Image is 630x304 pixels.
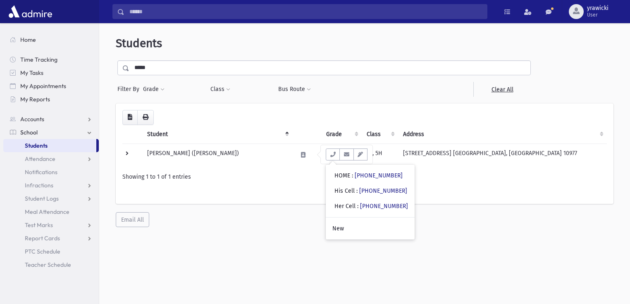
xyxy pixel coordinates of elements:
[3,126,99,139] a: School
[3,232,99,245] a: Report Cards
[20,115,44,123] span: Accounts
[321,144,362,166] td: 5
[25,221,53,229] span: Test Marks
[122,172,607,181] div: Showing 1 to 1 of 1 entries
[3,258,99,271] a: Teacher Schedule
[20,69,43,77] span: My Tasks
[473,82,531,97] a: Clear All
[25,155,55,163] span: Attendance
[3,152,99,165] a: Attendance
[124,4,487,19] input: Search
[20,82,66,90] span: My Appointments
[25,168,57,176] span: Notifications
[352,172,353,179] span: :
[116,212,149,227] button: Email All
[360,203,408,210] a: [PHONE_NUMBER]
[20,129,38,136] span: School
[25,248,60,255] span: PTC Schedule
[20,96,50,103] span: My Reports
[3,245,99,258] a: PTC Schedule
[398,125,607,144] th: Address: activate to sort column ascending
[25,142,48,149] span: Students
[321,125,362,144] th: Grade: activate to sort column ascending
[353,148,367,160] button: Email Templates
[7,3,54,20] img: AdmirePro
[25,208,69,215] span: Meal Attendance
[25,261,71,268] span: Teacher Schedule
[334,187,407,195] div: His Cell
[362,125,398,144] th: Class: activate to sort column ascending
[143,82,165,97] button: Grade
[334,171,403,180] div: HOME
[117,85,143,93] span: Filter By
[3,218,99,232] a: Test Marks
[3,139,96,152] a: Students
[3,79,99,93] a: My Appointments
[142,144,292,166] td: [PERSON_NAME] ([PERSON_NAME])
[210,82,231,97] button: Class
[356,187,358,194] span: :
[359,187,407,194] a: [PHONE_NUMBER]
[357,203,358,210] span: :
[3,205,99,218] a: Meal Attendance
[20,56,57,63] span: Time Tracking
[25,235,60,242] span: Report Cards
[334,202,408,211] div: Her Cell
[20,36,36,43] span: Home
[3,93,99,106] a: My Reports
[587,5,609,12] span: yrawicki
[122,110,138,125] button: CSV
[587,12,609,18] span: User
[137,110,154,125] button: Print
[326,221,415,236] a: New
[3,113,99,126] a: Accounts
[3,165,99,179] a: Notifications
[362,144,398,166] td: 5E, 5H
[3,179,99,192] a: Infractions
[142,125,292,144] th: Student: activate to sort column descending
[3,66,99,79] a: My Tasks
[3,33,99,46] a: Home
[355,172,403,179] a: [PHONE_NUMBER]
[25,195,59,202] span: Student Logs
[278,82,311,97] button: Bus Route
[398,144,607,166] td: [STREET_ADDRESS] [GEOGRAPHIC_DATA], [GEOGRAPHIC_DATA] 10977
[116,36,162,50] span: Students
[25,182,53,189] span: Infractions
[3,192,99,205] a: Student Logs
[3,53,99,66] a: Time Tracking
